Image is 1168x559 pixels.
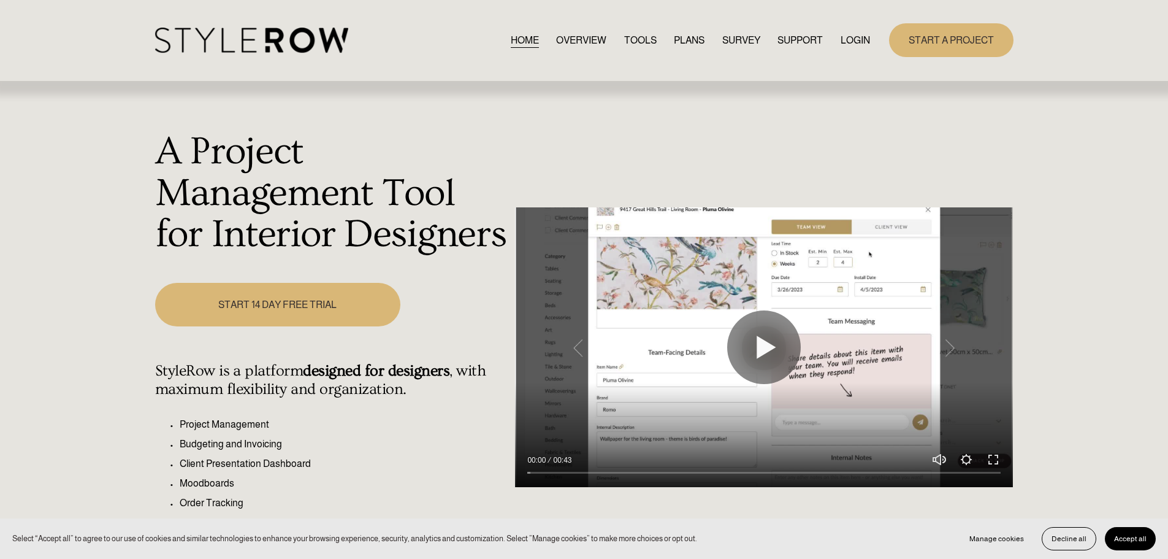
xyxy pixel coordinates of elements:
button: Decline all [1042,527,1096,550]
h1: A Project Management Tool for Interior Designers [155,131,509,256]
span: Decline all [1052,534,1086,543]
a: HOME [511,32,539,48]
a: TOOLS [624,32,657,48]
p: Project Management [180,417,509,432]
p: Budgeting and Invoicing [180,437,509,452]
button: Manage cookies [960,527,1033,550]
h4: StyleRow is a platform , with maximum flexibility and organization. [155,362,509,399]
button: Play [727,310,801,384]
a: folder dropdown [777,32,823,48]
p: Client Presentation Dashboard [180,457,509,471]
p: Order Tracking [180,496,509,511]
span: SUPPORT [777,33,823,48]
a: START A PROJECT [889,23,1013,57]
span: Accept all [1114,534,1147,543]
a: SURVEY [722,32,760,48]
div: Duration [549,454,574,466]
img: StyleRow [155,28,348,53]
button: Accept all [1105,527,1156,550]
span: Manage cookies [969,534,1024,543]
div: Current time [527,454,549,466]
p: Select “Accept all” to agree to our use of cookies and similar technologies to enhance your brows... [12,533,697,544]
input: Seek [527,469,1001,477]
a: OVERVIEW [556,32,606,48]
strong: designed for designers [303,362,449,380]
a: PLANS [674,32,704,48]
a: LOGIN [841,32,870,48]
p: Moodboards [180,476,509,491]
a: START 14 DAY FREE TRIAL [155,283,400,326]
